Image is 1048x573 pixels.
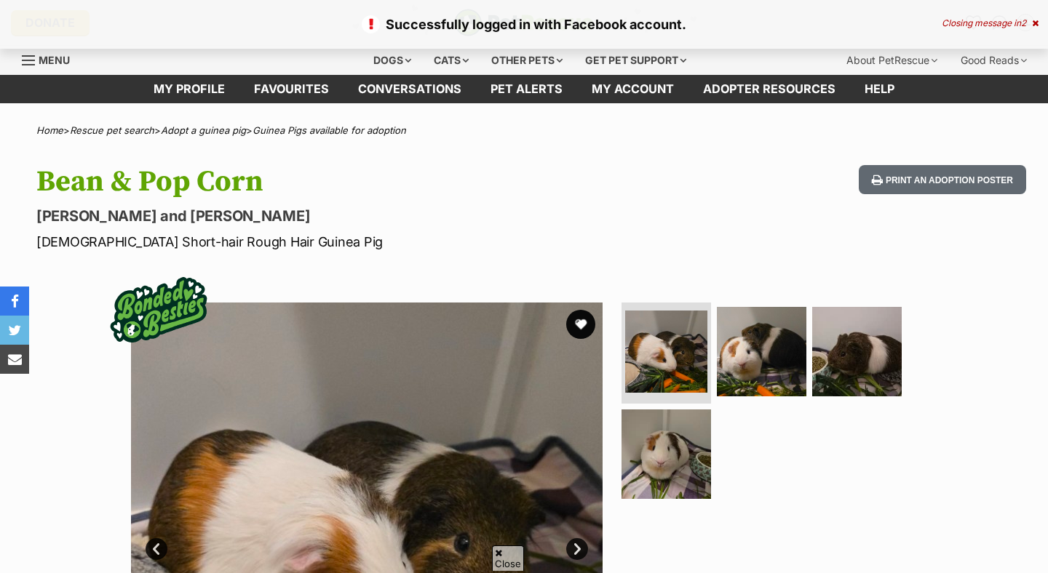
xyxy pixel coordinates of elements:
div: Good Reads [950,46,1037,75]
div: Cats [424,46,479,75]
div: Other pets [481,46,573,75]
div: About PetRescue [836,46,948,75]
p: Successfully logged in with Facebook account. [15,15,1033,34]
p: [DEMOGRAPHIC_DATA] Short-hair Rough Hair Guinea Pig [36,232,639,252]
a: Favourites [239,75,344,103]
a: Guinea Pigs available for adoption [253,124,406,136]
span: Menu [39,54,70,66]
a: Help [850,75,909,103]
a: Prev [146,538,167,560]
div: Get pet support [575,46,696,75]
p: [PERSON_NAME] and [PERSON_NAME] [36,206,639,226]
div: Dogs [363,46,421,75]
a: My account [577,75,688,103]
button: Print an adoption poster [859,165,1026,195]
a: Home [36,124,63,136]
a: Next [566,538,588,560]
img: Photo of Bean & Pop Corn [717,307,806,396]
div: Closing message in [942,18,1039,28]
a: Pet alerts [476,75,577,103]
h1: Bean & Pop Corn [36,165,639,199]
span: 2 [1021,17,1026,28]
a: Adopt a guinea pig [161,124,246,136]
button: favourite [566,310,595,339]
img: Photo of Bean & Pop Corn [625,310,707,393]
span: Close [492,545,524,571]
a: My profile [139,75,239,103]
img: bonded besties [100,252,217,368]
a: Menu [22,46,80,72]
img: Photo of Bean & Pop Corn [812,307,902,396]
a: conversations [344,75,476,103]
a: Rescue pet search [70,124,154,136]
a: Adopter resources [688,75,850,103]
img: Photo of Bean & Pop Corn [622,409,711,499]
